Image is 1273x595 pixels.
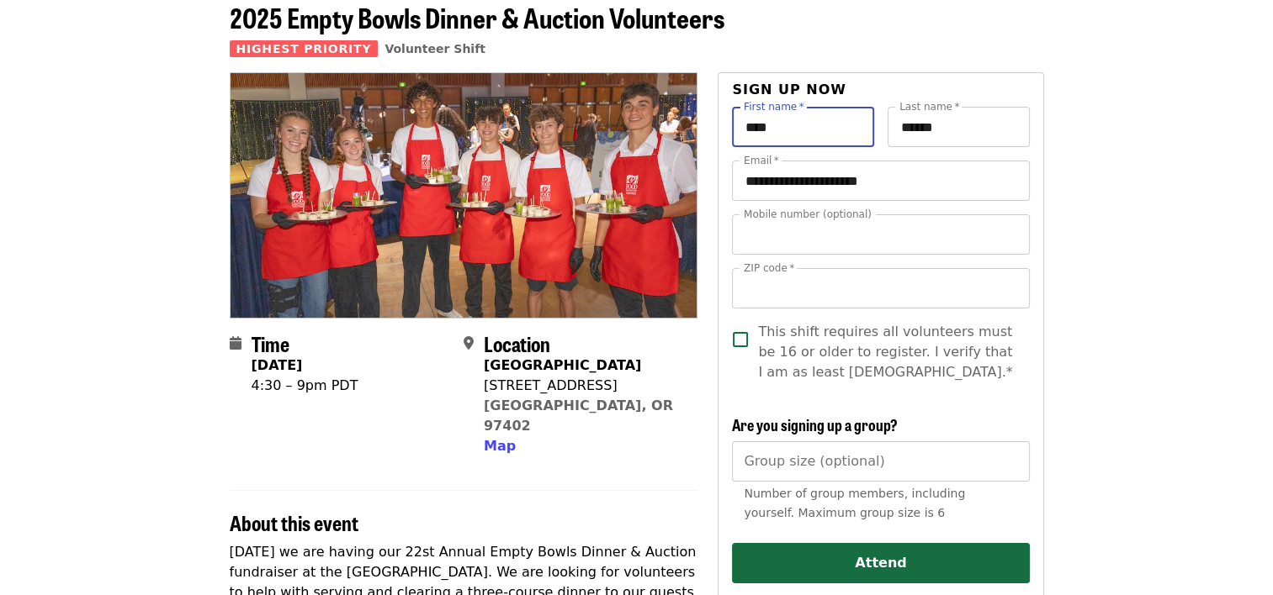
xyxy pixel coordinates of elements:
[484,438,516,454] span: Map
[464,335,474,351] i: map-marker-alt icon
[385,42,485,55] a: Volunteer Shift
[230,508,358,537] span: About this event
[732,161,1029,201] input: Email
[899,102,959,112] label: Last name
[230,40,379,57] span: Highest Priority
[744,155,779,166] label: Email
[732,107,874,147] input: First name
[732,268,1029,308] input: ZIP code
[732,543,1029,583] button: Attend
[231,73,697,317] img: 2025 Empty Bowls Dinner & Auction Volunteers organized by FOOD For Lane County
[758,322,1016,382] span: This shift requires all volunteers must be 16 or older to register. I verify that I am as least [...
[484,376,684,396] div: [STREET_ADDRESS]
[484,329,550,358] span: Location
[744,487,965,519] span: Number of group members, including yourself. Maximum group size is 6
[732,82,846,97] span: Sign up now
[732,441,1029,482] input: [object Object]
[744,263,794,273] label: ZIP code
[252,376,358,396] div: 4:30 – 9pm PDT
[732,214,1029,255] input: Mobile number (optional)
[744,102,804,112] label: First name
[484,398,673,434] a: [GEOGRAPHIC_DATA], OR 97402
[888,107,1030,147] input: Last name
[252,357,303,373] strong: [DATE]
[252,329,289,358] span: Time
[484,436,516,456] button: Map
[732,413,898,435] span: Are you signing up a group?
[744,209,872,219] label: Mobile number (optional)
[230,335,241,351] i: calendar icon
[484,357,641,373] strong: [GEOGRAPHIC_DATA]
